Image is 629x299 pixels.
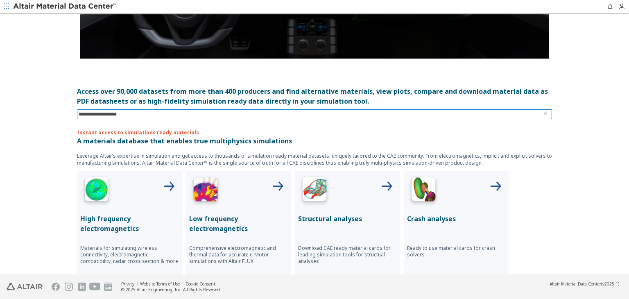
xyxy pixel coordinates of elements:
[80,174,113,207] img: High Frequency Icon
[298,214,396,224] p: Structural analyses
[121,287,221,292] div: © 2025 Altair Engineering, Inc. All Rights Reserved.
[550,281,619,287] div: (v2025.1)
[189,174,222,207] img: Low Frequency Icon
[13,2,118,11] img: Altair Material Data Center
[186,171,291,276] button: Low Frequency IconLow frequency electromagneticsComprehensive electromagnetic and thermal data fo...
[7,283,43,290] img: Altair Engineering
[77,152,552,166] p: Leverage Altair’s expertise in simulation and get access to thousands of simulation ready materia...
[186,281,215,287] a: Cookie Consent
[121,281,134,287] a: Privacy
[550,281,601,287] span: Altair Material Data Center
[189,214,287,233] p: Low frequency electromagnetics
[140,281,180,287] a: Website Terms of Use
[77,171,182,276] button: High Frequency IconHigh frequency electromagneticsMaterials for simulating wireless connectivity,...
[189,245,287,265] p: Comprehensive electromagnetic and thermal data for accurate e-Motor simulations with Altair FLUX
[80,245,179,265] p: Materials for simulating wireless connectivity, electromagnetic compatibility, radar cross sectio...
[407,174,440,207] img: Crash Analyses Icon
[295,171,400,276] button: Structural Analyses IconStructural analysesDownload CAE ready material cards for leading simulati...
[539,109,552,119] button: Clear text
[298,245,396,265] p: Download CAE ready material cards for leading simulation tools for structual analyses
[404,171,509,276] button: Crash Analyses IconCrash analysesReady to use material cards for crash solvers
[80,214,179,233] p: High frequency electromagnetics
[77,129,552,136] p: Instant access to simulations ready materials
[77,136,552,146] p: A materials database that enables true multiphysics simulations
[407,214,505,224] p: Crash analyses
[407,245,505,258] p: Ready to use material cards for crash solvers
[298,174,331,207] img: Structural Analyses Icon
[77,86,552,106] div: Access over 90,000 datasets from more than 400 producers and find alternative materials, view plo...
